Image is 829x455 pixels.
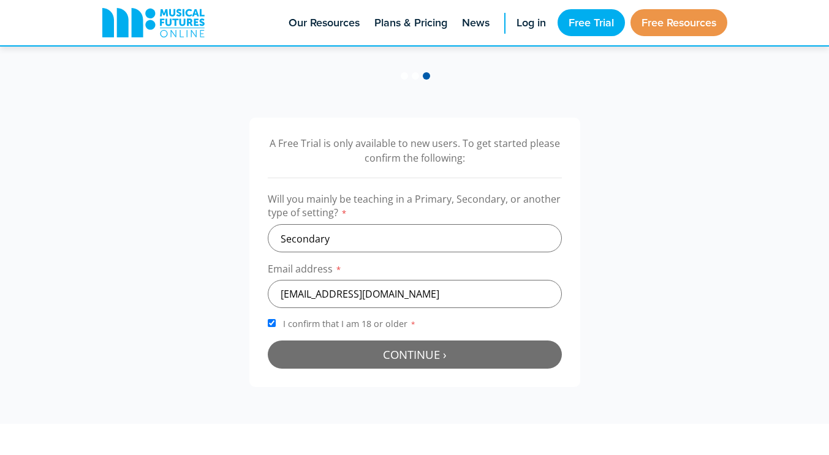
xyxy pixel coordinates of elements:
span: News [462,15,490,31]
button: Continue › [268,340,562,369]
span: Continue › [383,347,447,362]
span: I confirm that I am 18 or older [281,318,418,329]
span: Plans & Pricing [374,15,447,31]
span: Our Resources [289,15,360,31]
p: A Free Trial is only available to new users. To get started please confirm the following: [268,136,562,165]
label: Will you mainly be teaching in a Primary, Secondary, or another type of setting? [268,192,562,224]
input: I confirm that I am 18 or older* [268,319,276,327]
a: Free Resources [630,9,727,36]
span: Log in [517,15,546,31]
a: Free Trial [558,9,625,36]
label: Email address [268,262,562,280]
